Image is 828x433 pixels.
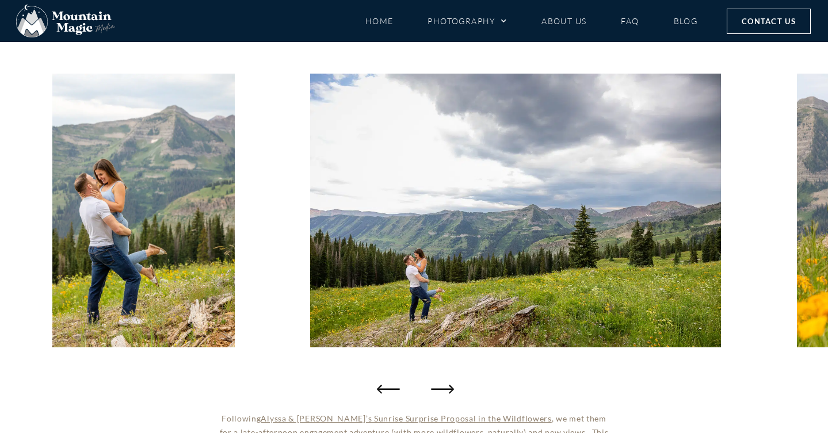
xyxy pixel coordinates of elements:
[365,11,394,31] a: Home
[16,5,115,38] img: Mountain Magic Media photography logo Crested Butte Photographer
[541,11,586,31] a: About Us
[377,377,400,400] div: Previous slide
[310,74,721,347] div: 11 / 50
[742,15,796,28] span: Contact Us
[429,377,452,400] div: Next slide
[310,74,721,347] img: Washington Gulch wildflowers engagement session wildflower festival Crested Butte photographer Gu...
[52,74,235,347] div: 10 / 50
[727,9,811,34] a: Contact Us
[621,11,639,31] a: FAQ
[428,11,507,31] a: Photography
[674,11,698,31] a: Blog
[365,11,698,31] nav: Menu
[52,74,235,347] img: Washington Gulch wildflowers engagement session wildflower festival Crested Butte photographer Gu...
[261,413,551,423] a: Alyssa & [PERSON_NAME]’s Sunrise Surprise Proposal in the Wildflowers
